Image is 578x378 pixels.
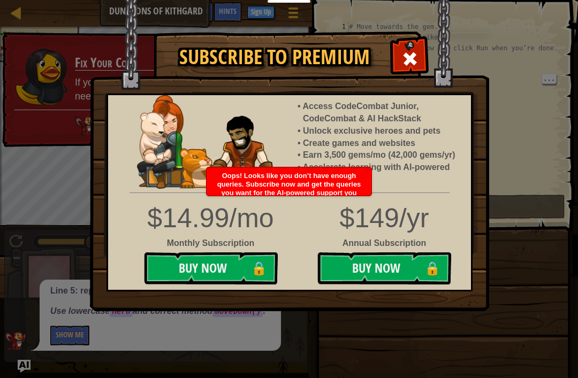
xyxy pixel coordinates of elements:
[137,95,274,191] img: anya-and-nando-pet.webp
[303,101,460,125] li: Access CodeCombat Junior, CodeCombat & AI HackStack
[165,46,384,68] h1: Subscribe to Premium
[303,137,460,150] li: Create games and websites
[303,125,460,137] li: Unlock exclusive heroes and pets
[303,149,460,161] li: Earn 3,500 gems/mo (42,000 gems/yr)
[144,252,278,284] button: Buy Now🔒
[317,252,451,284] button: Buy Now🔒
[217,172,361,205] span: Oops! Looks like you don’t have enough queries. Subscribe now and get the queries you want for th...
[140,237,282,250] div: Monthly Subscription
[100,199,479,237] div: $149/yr
[100,237,479,250] div: Annual Subscription
[303,161,460,186] li: Accelerate learning with AI-powered support
[140,199,282,237] div: $14.99/mo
